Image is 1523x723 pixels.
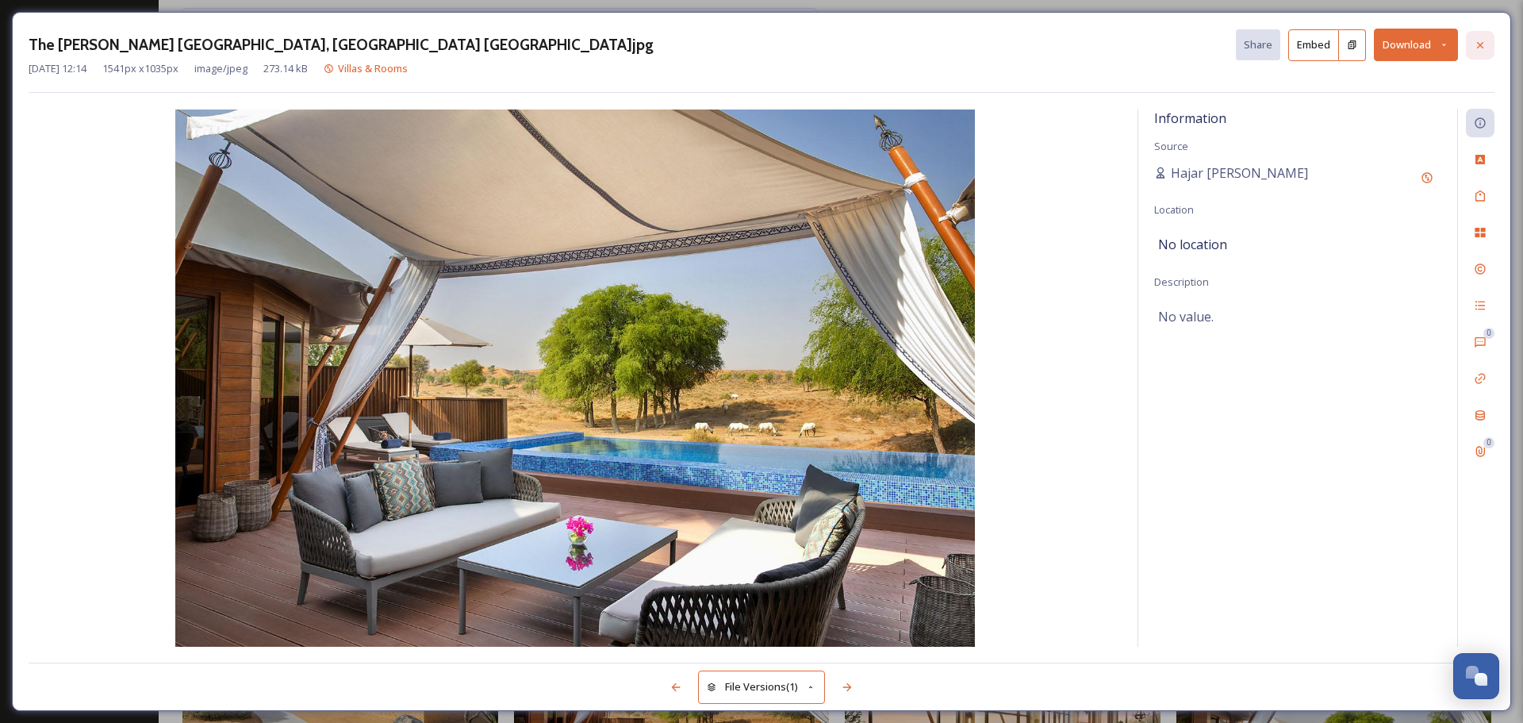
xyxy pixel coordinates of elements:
span: Villas & Rooms [338,61,408,75]
div: 0 [1483,437,1494,448]
button: File Versions(1) [698,671,825,703]
img: FC6B49A7-2960-4E55-96551D5C1DB59661.jpg [29,110,1122,647]
button: Embed [1288,29,1339,61]
span: 1541 px x 1035 px [102,61,178,76]
span: image/jpeg [194,61,247,76]
span: Hajar [PERSON_NAME] [1171,163,1308,183]
button: Share [1236,29,1280,60]
span: No location [1158,235,1227,254]
span: Source [1154,139,1188,153]
span: 273.14 kB [263,61,308,76]
button: Open Chat [1453,653,1499,699]
span: Location [1154,202,1194,217]
h3: The [PERSON_NAME] [GEOGRAPHIC_DATA], [GEOGRAPHIC_DATA] [GEOGRAPHIC_DATA]jpg [29,33,654,56]
button: Download [1374,29,1458,61]
span: Description [1154,275,1209,289]
span: Information [1154,110,1226,127]
span: No value. [1158,307,1214,326]
div: 0 [1483,328,1494,339]
span: [DATE] 12:14 [29,61,86,76]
